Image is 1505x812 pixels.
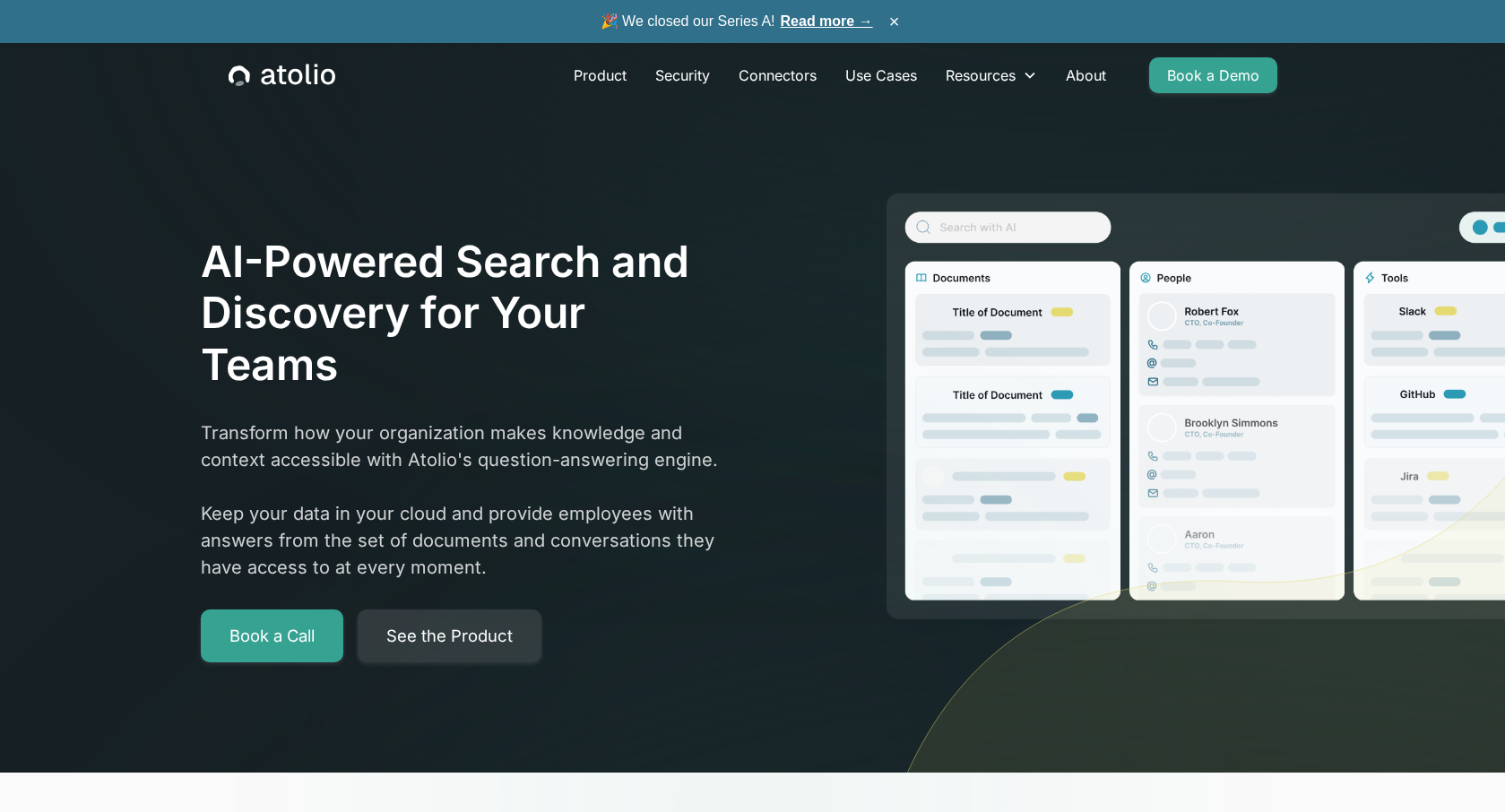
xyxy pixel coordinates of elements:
a: About [1051,57,1120,93]
button: × [884,12,905,31]
div: Resources [946,65,1016,86]
a: Book a Call [201,609,343,663]
span: 🎉 We closed our Series A! [601,11,873,32]
a: Use Cases [831,57,931,93]
a: Connectors [724,57,831,93]
h1: AI-Powered Search and Discovery for Your Teams [201,236,728,391]
a: home [229,64,335,87]
p: Transform how your organization makes knowledge and context accessible with Atolio's question-ans... [201,419,728,581]
a: Book a Demo [1149,57,1277,93]
a: Product [559,57,641,93]
a: Read more → [781,13,873,29]
a: Security [641,57,724,93]
a: See the Product [358,609,541,663]
div: Resources [931,57,1051,93]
